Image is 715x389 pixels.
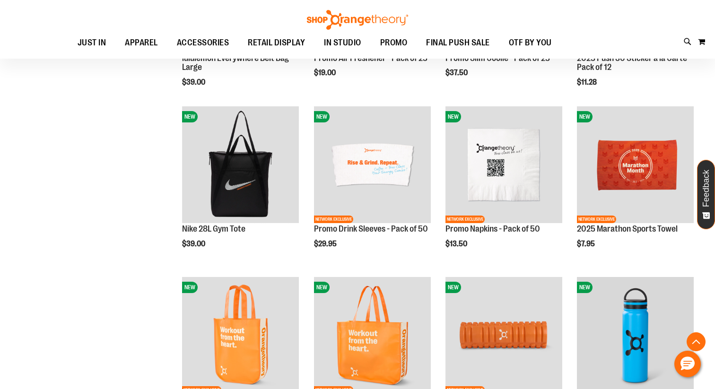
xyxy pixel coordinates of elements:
span: PROMO [380,32,408,53]
button: Hello, have a question? Let’s chat. [674,351,701,377]
img: Promo Napkins - Pack of 50 [445,106,562,223]
span: NETWORK EXCLUSIVE [445,216,485,223]
div: product [441,102,567,272]
img: Shop Orangetheory [305,10,410,30]
span: NEW [314,282,330,293]
span: $7.95 [577,240,596,248]
a: Promo Napkins - Pack of 50NEWNETWORK EXCLUSIVE [445,106,562,225]
a: APPAREL [115,32,167,54]
a: Promo Drink Sleeves - Pack of 50 [314,224,428,233]
span: $11.28 [577,78,598,86]
img: Nike 28L Gym Tote [182,106,299,223]
div: product [309,102,436,272]
button: Back To Top [687,332,706,351]
span: JUST IN [78,32,106,53]
span: RETAIL DISPLAY [248,32,305,53]
span: NEW [445,111,461,122]
span: ACCESSORIES [177,32,229,53]
span: NETWORK EXCLUSIVE [314,216,353,223]
span: NETWORK EXCLUSIVE [577,216,616,223]
span: APPAREL [125,32,158,53]
span: NEW [445,282,461,293]
a: PROMO [371,32,417,54]
span: FINAL PUSH SALE [426,32,490,53]
a: FINAL PUSH SALE [417,32,499,54]
a: lululemon Everywhere Belt Bag - Large [182,53,293,72]
span: Feedback [702,170,711,207]
span: $13.50 [445,240,469,248]
img: 2025 Marathon Sports Towel [577,106,694,223]
span: NEW [182,282,198,293]
span: $39.00 [182,240,207,248]
span: IN STUDIO [324,32,361,53]
span: $29.95 [314,240,338,248]
a: IN STUDIO [314,32,371,54]
span: NEW [182,111,198,122]
div: product [177,102,304,272]
a: 2025 Marathon Sports Towel [577,224,678,233]
a: JUST IN [68,32,116,54]
span: $19.00 [314,69,337,77]
a: Nike 28L Gym ToteNEW [182,106,299,225]
a: Promo Napkins - Pack of 50 [445,224,540,233]
div: product [572,102,698,272]
a: ACCESSORIES [167,32,239,53]
a: 2025 Marathon Sports TowelNEWNETWORK EXCLUSIVE [577,106,694,225]
button: Feedback - Show survey [697,160,715,229]
a: Promo Air Freshener - Pack of 25 [314,53,427,63]
a: Nike 28L Gym Tote [182,224,245,233]
a: OTF BY YOU [499,32,561,54]
a: Promo Drink Sleeves - Pack of 50NEWNETWORK EXCLUSIVE [314,106,431,225]
a: RETAIL DISPLAY [238,32,314,54]
span: NEW [577,111,593,122]
span: NEW [314,111,330,122]
img: Promo Drink Sleeves - Pack of 50 [314,106,431,223]
span: $39.00 [182,78,207,86]
span: OTF BY YOU [509,32,552,53]
span: $37.50 [445,69,469,77]
span: NEW [577,282,593,293]
a: Promo Slim Coolie - Pack of 25 [445,53,550,63]
a: 2025 Push 30 Sticker à la Carte - Pack of 12 [577,53,691,72]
